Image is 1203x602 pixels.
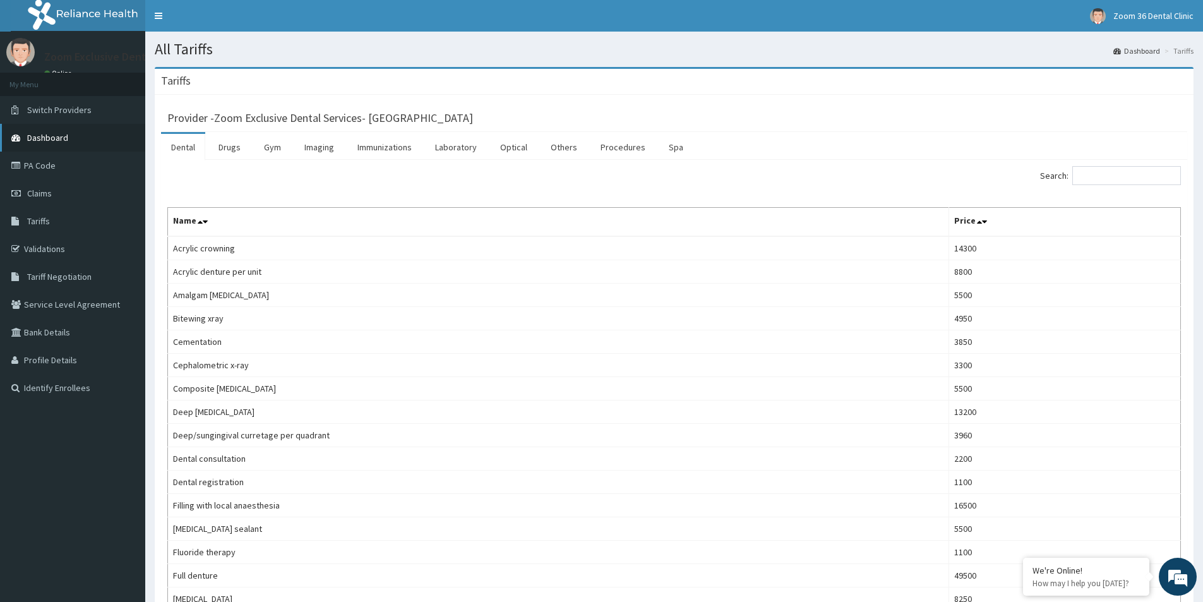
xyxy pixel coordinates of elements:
div: We're Online! [1032,565,1140,576]
img: User Image [1090,8,1106,24]
a: Drugs [208,134,251,160]
h1: All Tariffs [155,41,1194,57]
td: Deep [MEDICAL_DATA] [168,400,949,424]
span: Dashboard [27,132,68,143]
td: 2200 [949,447,1180,471]
th: Name [168,208,949,237]
span: Tariffs [27,215,50,227]
label: Search: [1040,166,1181,185]
a: Procedures [590,134,655,160]
p: How may I help you today? [1032,578,1140,589]
td: [MEDICAL_DATA] sealant [168,517,949,541]
h3: Provider - Zoom Exclusive Dental Services- [GEOGRAPHIC_DATA] [167,112,473,124]
td: Acrylic denture per unit [168,260,949,284]
span: Claims [27,188,52,199]
td: 4950 [949,307,1180,330]
td: 49500 [949,564,1180,587]
td: Filling with local anaesthesia [168,494,949,517]
td: Deep/sungingival curretage per quadrant [168,424,949,447]
td: Dental registration [168,471,949,494]
textarea: Type your message and hit 'Enter' [6,345,241,389]
img: d_794563401_company_1708531726252_794563401 [23,63,51,95]
td: 14300 [949,236,1180,260]
span: We're online! [73,159,174,287]
div: Minimize live chat window [207,6,237,37]
td: Full denture [168,564,949,587]
td: Amalgam [MEDICAL_DATA] [168,284,949,307]
th: Price [949,208,1180,237]
td: Dental consultation [168,447,949,471]
span: Switch Providers [27,104,92,116]
td: 1100 [949,541,1180,564]
td: Cementation [168,330,949,354]
td: Bitewing xray [168,307,949,330]
td: Cephalometric x-ray [168,354,949,377]
td: Acrylic crowning [168,236,949,260]
h3: Tariffs [161,75,191,87]
a: Others [541,134,587,160]
a: Dental [161,134,205,160]
a: Laboratory [425,134,487,160]
td: 5500 [949,284,1180,307]
td: 8800 [949,260,1180,284]
td: 5500 [949,377,1180,400]
img: User Image [6,38,35,66]
td: 5500 [949,517,1180,541]
td: 1100 [949,471,1180,494]
div: Chat with us now [66,71,212,87]
a: Imaging [294,134,344,160]
a: Optical [490,134,537,160]
td: Composite [MEDICAL_DATA] [168,377,949,400]
td: 3960 [949,424,1180,447]
td: 3300 [949,354,1180,377]
span: Zoom 36 Dental Clinic [1113,10,1194,21]
a: Gym [254,134,291,160]
a: Immunizations [347,134,422,160]
a: Dashboard [1113,45,1160,56]
input: Search: [1072,166,1181,185]
a: Online [44,69,75,78]
a: Spa [659,134,693,160]
p: Zoom Exclusive Dental Services Limited [44,51,239,63]
td: Fluoride therapy [168,541,949,564]
td: 13200 [949,400,1180,424]
span: Tariff Negotiation [27,271,92,282]
td: 3850 [949,330,1180,354]
td: 16500 [949,494,1180,517]
li: Tariffs [1161,45,1194,56]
